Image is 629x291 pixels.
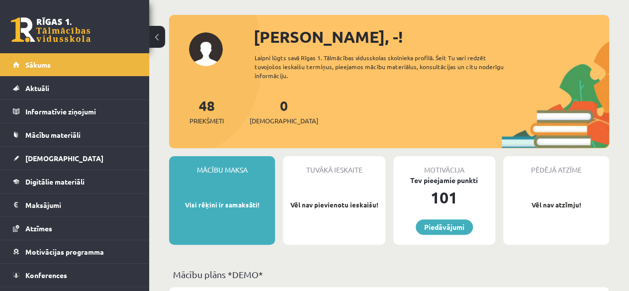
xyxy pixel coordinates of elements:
[13,170,137,193] a: Digitālie materiāli
[13,53,137,76] a: Sākums
[13,264,137,287] a: Konferences
[508,200,604,210] p: Vēl nav atzīmju!
[13,194,137,216] a: Maksājumi
[13,77,137,99] a: Aktuāli
[25,177,85,186] span: Digitālie materiāli
[13,147,137,170] a: [DEMOGRAPHIC_DATA]
[189,97,224,126] a: 48Priekšmeti
[189,116,224,126] span: Priekšmeti
[11,17,90,42] a: Rīgas 1. Tālmācības vidusskola
[13,217,137,240] a: Atzīmes
[250,97,318,126] a: 0[DEMOGRAPHIC_DATA]
[13,100,137,123] a: Informatīvie ziņojumi
[288,200,380,210] p: Vēl nav pievienotu ieskaišu!
[25,130,81,139] span: Mācību materiāli
[25,100,137,123] legend: Informatīvie ziņojumi
[25,194,137,216] legend: Maksājumi
[25,271,67,280] span: Konferences
[503,156,609,175] div: Pēdējā atzīme
[25,224,52,233] span: Atzīmes
[25,84,49,93] span: Aktuāli
[393,175,495,186] div: Tev pieejamie punkti
[255,53,519,80] div: Laipni lūgts savā Rīgas 1. Tālmācības vidusskolas skolnieka profilā. Šeit Tu vari redzēt tuvojošo...
[254,25,609,49] div: [PERSON_NAME], -!
[25,60,51,69] span: Sākums
[174,200,270,210] p: Visi rēķini ir samaksāti!
[25,154,103,163] span: [DEMOGRAPHIC_DATA]
[13,123,137,146] a: Mācību materiāli
[13,240,137,263] a: Motivācijas programma
[169,156,275,175] div: Mācību maksa
[283,156,385,175] div: Tuvākā ieskaite
[173,268,605,281] p: Mācību plāns *DEMO*
[25,247,104,256] span: Motivācijas programma
[416,219,473,235] a: Piedāvājumi
[393,186,495,209] div: 101
[393,156,495,175] div: Motivācija
[250,116,318,126] span: [DEMOGRAPHIC_DATA]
